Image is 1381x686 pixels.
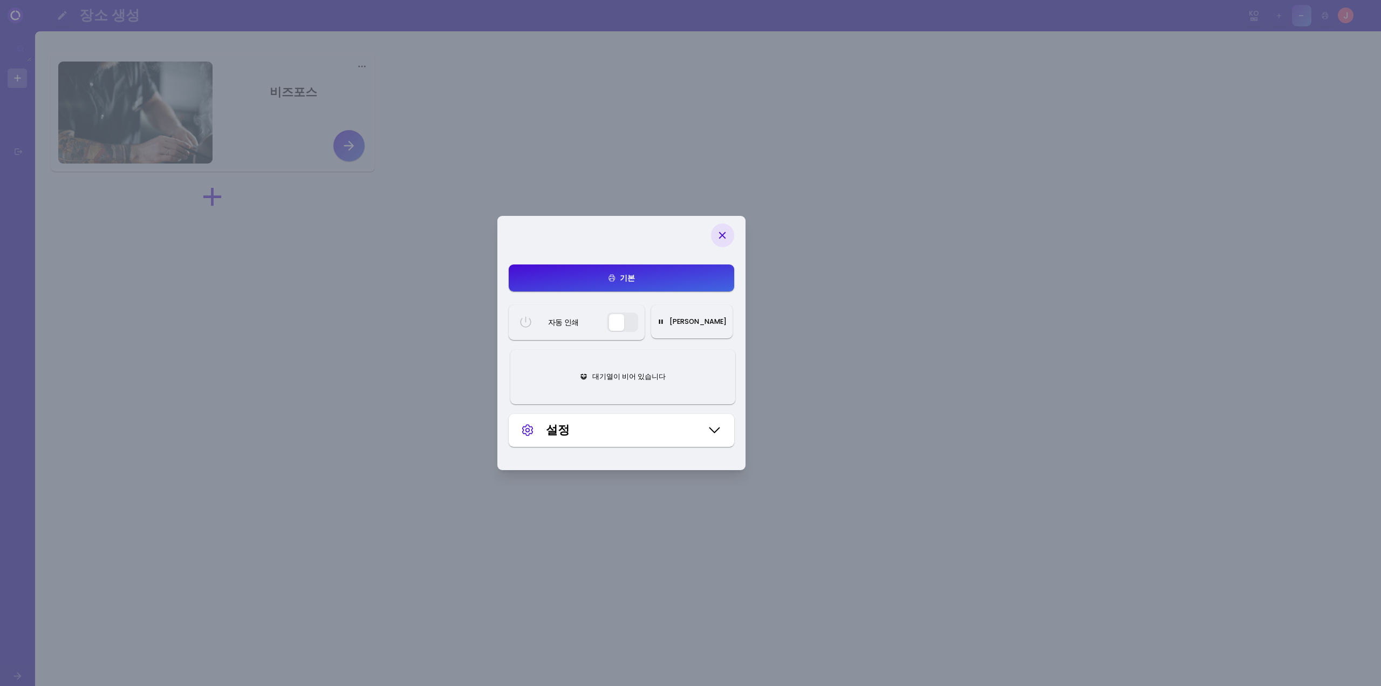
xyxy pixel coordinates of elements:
button: 기본 [509,264,734,291]
font: 대기열이 비어 있습니다 [592,372,666,381]
font: 기본 [620,273,635,283]
font: [PERSON_NAME] [669,317,727,326]
button: 대기열이 비어 있습니다 [510,350,736,404]
font: 자동 인쇄 [548,317,578,328]
button: [PERSON_NAME] [651,305,733,338]
font: 설정 [546,422,569,438]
